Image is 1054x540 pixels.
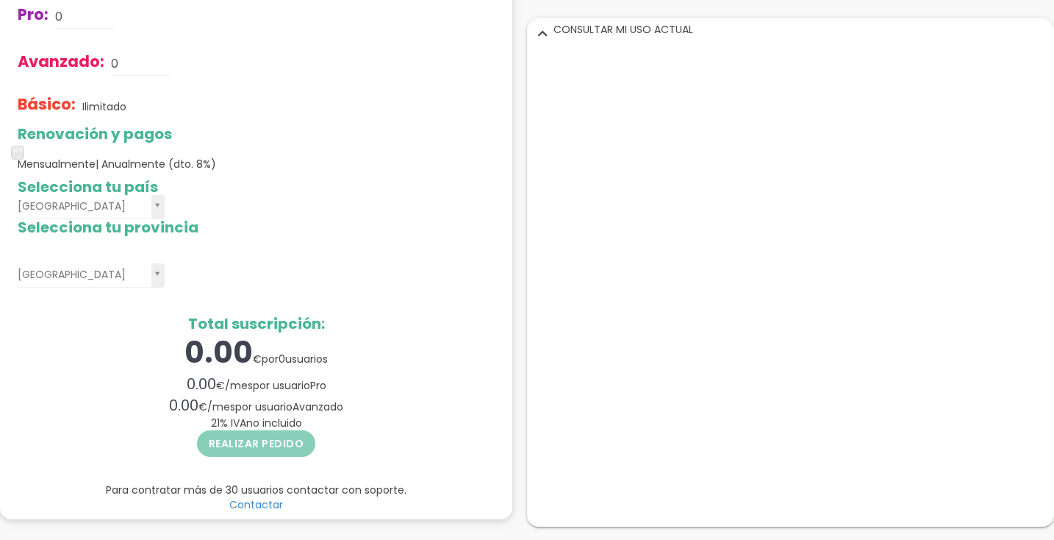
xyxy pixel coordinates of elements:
span: Pro [310,378,326,393]
div: / por usuario [18,374,495,395]
span: mes [212,399,235,414]
span: Pro: [18,4,49,25]
span: Avanzado [293,399,343,414]
span: % IVA [211,416,302,430]
a: [GEOGRAPHIC_DATA] [18,195,165,219]
p: Ilimitado [82,99,126,114]
span: € [253,352,262,366]
span: Básico: [18,93,76,115]
h2: Total suscripción: [18,316,495,332]
span: | Anualmente (dto. 8%) [96,157,216,171]
div: CONSULTAR MI USO ACTUAL [528,18,1053,41]
h2: Selecciona tu provincia [18,219,495,235]
span: [GEOGRAPHIC_DATA] [18,263,146,286]
a: [GEOGRAPHIC_DATA] [18,263,165,288]
span: no incluido [246,416,302,430]
span: 0.00 [187,374,216,394]
span: Mensualmente [18,157,216,171]
a: Contactar [229,497,283,512]
span: 21 [211,416,220,430]
span: 0.00 [169,395,198,416]
span: € [198,399,207,414]
h2: Renovación y pagos [18,126,495,142]
span: mes [230,378,253,393]
h2: Selecciona tu país [18,179,495,195]
span: € [216,378,225,393]
div: / por usuario [18,395,495,416]
p: Para contratar más de 30 usuarios contactar con soporte. [18,483,495,497]
span: [GEOGRAPHIC_DATA] [18,195,146,218]
span: 0.00 [184,332,253,373]
i: expand_more [531,24,554,43]
div: por usuarios [18,332,495,374]
span: 0 [279,352,285,366]
span: Avanzado: [18,51,104,72]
